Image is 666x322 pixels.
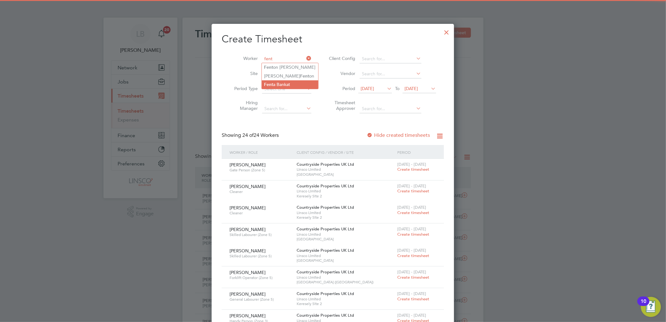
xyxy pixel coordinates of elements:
[397,167,429,172] span: Create timesheet
[297,162,354,167] span: Countryside Properties UK Ltd
[297,183,354,189] span: Countryside Properties UK Ltd
[297,280,394,285] span: [GEOGRAPHIC_DATA] ([GEOGRAPHIC_DATA])
[397,296,429,302] span: Create timesheet
[230,211,292,216] span: Cleaner
[297,194,394,199] span: Keresely Site 2
[397,162,426,167] span: [DATE] - [DATE]
[397,205,426,210] span: [DATE] - [DATE]
[228,145,295,159] div: Worker / Role
[295,145,396,159] div: Client Config / Vendor / Site
[230,227,266,232] span: [PERSON_NAME]
[397,269,426,275] span: [DATE] - [DATE]
[405,86,418,91] span: [DATE]
[230,232,292,237] span: Skilled Labourer (Zone 5)
[327,86,355,91] label: Period
[360,105,421,113] input: Search for...
[230,275,292,280] span: Forklift Operator (Zone 5)
[396,145,438,159] div: Period
[360,55,421,63] input: Search for...
[262,55,311,63] input: Search for...
[367,132,430,138] label: Hide created timesheets
[297,189,394,194] span: Linsco Limited
[397,313,426,318] span: [DATE] - [DATE]
[297,210,394,215] span: Linsco Limited
[297,215,394,220] span: Keresely Site 2
[360,70,421,78] input: Search for...
[230,313,266,319] span: [PERSON_NAME]
[397,291,426,296] span: [DATE] - [DATE]
[297,313,354,318] span: Countryside Properties UK Ltd
[264,82,273,87] b: Fent
[297,253,394,258] span: Linsco Limited
[297,248,354,253] span: Countryside Properties UK Ltd
[297,297,394,302] span: Linsco Limited
[327,100,355,111] label: Timesheet Approver
[297,205,354,210] span: Countryside Properties UK Ltd
[300,73,309,79] b: Fent
[297,269,354,275] span: Countryside Properties UK Ltd
[230,71,258,76] label: Site
[641,301,646,309] div: 10
[397,248,426,253] span: [DATE] - [DATE]
[262,63,318,72] li: on [PERSON_NAME]
[397,232,429,237] span: Create timesheet
[397,253,429,258] span: Create timesheet
[242,132,254,138] span: 24 of
[230,168,292,173] span: Gate Person (Zone 5)
[222,132,280,139] div: Showing
[262,72,318,80] li: [PERSON_NAME] on
[361,86,374,91] span: [DATE]
[230,270,266,275] span: [PERSON_NAME]
[297,232,394,237] span: Linsco Limited
[297,167,394,172] span: Linsco Limited
[264,65,273,70] b: Fent
[230,56,258,61] label: Worker
[327,71,355,76] label: Vendor
[297,275,394,280] span: Linsco Limited
[262,105,311,113] input: Search for...
[230,254,292,259] span: Skilled Labourer (Zone 5)
[230,297,292,302] span: General Labourer (Zone 5)
[397,226,426,232] span: [DATE] - [DATE]
[327,56,355,61] label: Client Config
[297,172,394,177] span: [GEOGRAPHIC_DATA]
[641,297,661,317] button: Open Resource Center, 10 new notifications
[397,210,429,215] span: Create timesheet
[297,291,354,296] span: Countryside Properties UK Ltd
[230,205,266,211] span: [PERSON_NAME]
[230,189,292,194] span: Cleaner
[230,86,258,91] label: Period Type
[397,183,426,189] span: [DATE] - [DATE]
[222,33,444,46] h2: Create Timesheet
[230,100,258,111] label: Hiring Manager
[262,80,318,89] li: a Bankat
[297,301,394,306] span: Keresely Site 2
[297,226,354,232] span: Countryside Properties UK Ltd
[242,132,279,138] span: 24 Workers
[397,188,429,194] span: Create timesheet
[230,291,266,297] span: [PERSON_NAME]
[393,84,401,93] span: To
[297,258,394,263] span: [GEOGRAPHIC_DATA]
[397,275,429,280] span: Create timesheet
[297,237,394,242] span: [GEOGRAPHIC_DATA]
[230,184,266,189] span: [PERSON_NAME]
[230,248,266,254] span: [PERSON_NAME]
[230,162,266,168] span: [PERSON_NAME]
